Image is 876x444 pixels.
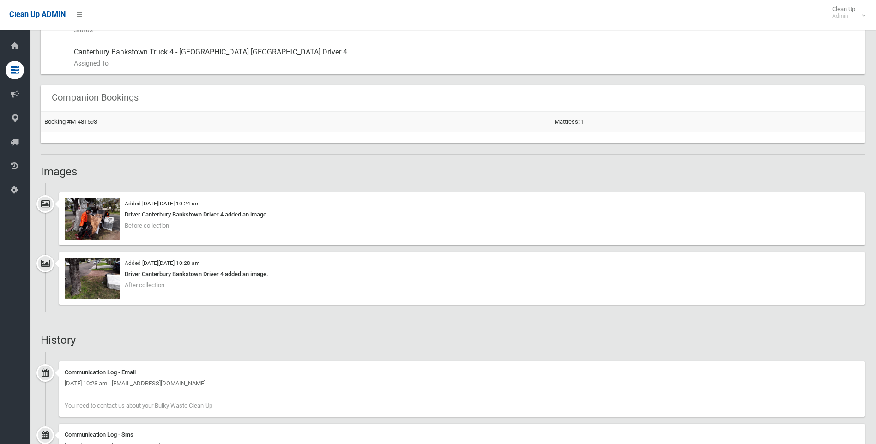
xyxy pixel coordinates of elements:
h2: Images [41,166,865,178]
div: Communication Log - Sms [65,429,859,440]
img: 2025-09-0410.27.485739031002615389521.jpg [65,258,120,299]
div: Canterbury Bankstown Truck 4 - [GEOGRAPHIC_DATA] [GEOGRAPHIC_DATA] Driver 4 [74,41,858,74]
span: Before collection [125,222,169,229]
div: Communication Log - Email [65,367,859,378]
small: Added [DATE][DATE] 10:24 am [125,200,199,207]
h2: History [41,334,865,346]
small: Assigned To [74,58,858,69]
span: Clean Up [828,6,864,19]
a: Booking #M-481593 [44,118,97,125]
small: Status [74,24,858,36]
small: Added [DATE][DATE] 10:28 am [125,260,199,266]
img: 2025-09-0410.23.541817086316412211599.jpg [65,198,120,240]
div: Driver Canterbury Bankstown Driver 4 added an image. [65,209,859,220]
span: After collection [125,282,164,288]
td: Mattress: 1 [551,111,865,132]
header: Companion Bookings [41,89,150,107]
div: Driver Canterbury Bankstown Driver 4 added an image. [65,269,859,280]
span: You need to contact us about your Bulky Waste Clean-Up [65,402,212,409]
small: Admin [832,12,855,19]
div: [DATE] 10:28 am - [EMAIL_ADDRESS][DOMAIN_NAME] [65,378,859,389]
span: Clean Up ADMIN [9,10,66,19]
